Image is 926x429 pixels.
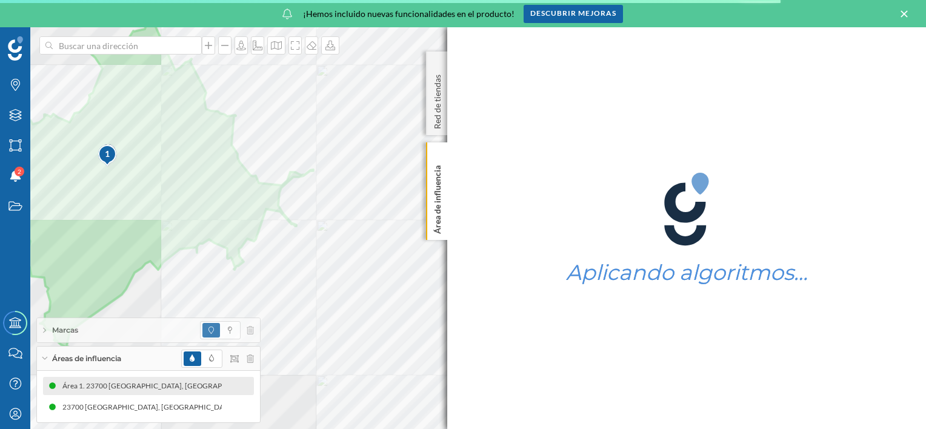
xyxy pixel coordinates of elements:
div: Área 1. 23700 [GEOGRAPHIC_DATA], [GEOGRAPHIC_DATA], [GEOGRAPHIC_DATA] (30 min Conduciendo) [62,380,413,392]
p: Área de influencia [431,161,444,234]
h1: Aplicando algoritmos… [566,261,808,284]
div: 23700 [GEOGRAPHIC_DATA], [GEOGRAPHIC_DATA], [GEOGRAPHIC_DATA] (30 min Conduciendo) [62,401,390,413]
span: Áreas de influencia [52,353,121,364]
p: Red de tiendas [431,70,444,129]
span: 2 [18,165,21,178]
img: pois-map-marker.svg [98,144,118,168]
span: Marcas [52,325,78,336]
span: ¡Hemos incluido nuevas funcionalidades en el producto! [303,8,515,20]
img: Geoblink Logo [8,36,23,61]
div: 1 [98,148,118,160]
span: Soporte [24,8,67,19]
div: 1 [98,144,116,166]
img: Marker [101,141,116,165]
